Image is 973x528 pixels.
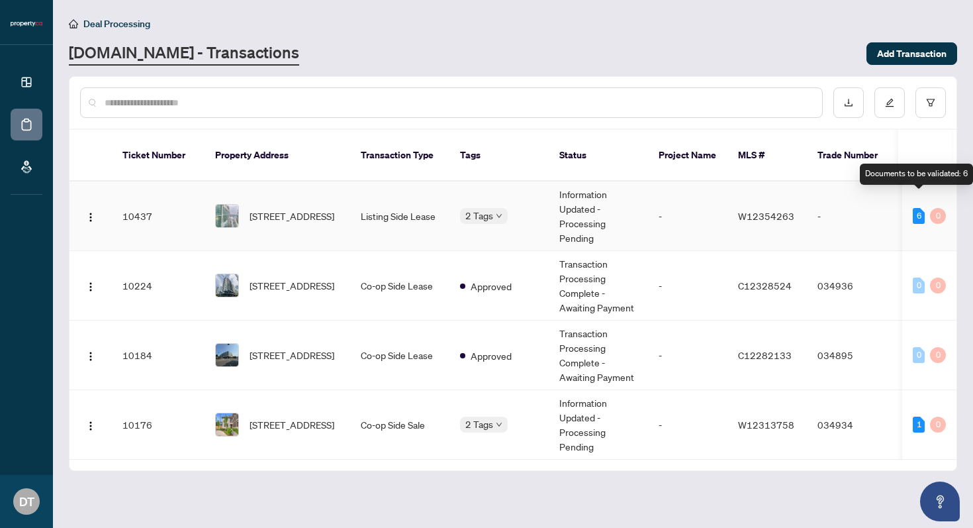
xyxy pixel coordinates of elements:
[833,87,864,118] button: download
[874,87,905,118] button: edit
[930,417,946,433] div: 0
[913,417,925,433] div: 1
[860,164,973,185] div: Documents to be validated: 6
[216,413,238,436] img: thumbnail-img
[250,209,334,223] span: [STREET_ADDRESS]
[648,390,727,460] td: -
[11,20,42,28] img: logo
[112,130,205,182] th: Ticket Number
[738,349,792,361] span: C12282133
[205,130,350,182] th: Property Address
[350,390,449,460] td: Co-op Side Sale
[885,98,894,107] span: edit
[920,482,960,521] button: Open asap
[85,212,96,223] img: Logo
[250,348,334,362] span: [STREET_ADDRESS]
[85,282,96,292] img: Logo
[648,182,727,251] td: -
[112,321,205,390] td: 10184
[738,210,794,222] span: W12354263
[930,347,946,363] div: 0
[69,19,78,28] span: home
[549,321,648,390] td: Transaction Processing Complete - Awaiting Payment
[807,390,900,460] td: 034934
[496,421,502,428] span: down
[877,43,947,64] span: Add Transaction
[915,87,946,118] button: filter
[496,213,502,219] span: down
[549,251,648,321] td: Transaction Processing Complete - Awaiting Payment
[648,321,727,390] td: -
[930,278,946,293] div: 0
[350,321,449,390] td: Co-op Side Lease
[738,419,794,431] span: W12313758
[216,274,238,297] img: thumbnail-img
[83,18,150,30] span: Deal Processing
[807,182,900,251] td: -
[913,208,925,224] div: 6
[807,130,900,182] th: Trade Number
[85,421,96,431] img: Logo
[350,182,449,251] td: Listing Side Lease
[807,251,900,321] td: 034936
[844,98,853,107] span: download
[913,278,925,293] div: 0
[549,130,648,182] th: Status
[926,98,935,107] span: filter
[112,390,205,460] td: 10176
[449,130,549,182] th: Tags
[80,414,101,435] button: Logo
[549,390,648,460] td: Information Updated - Processing Pending
[930,208,946,224] div: 0
[19,492,34,511] span: DT
[465,208,493,223] span: 2 Tags
[85,351,96,362] img: Logo
[471,279,512,293] span: Approved
[350,130,449,182] th: Transaction Type
[727,130,807,182] th: MLS #
[549,182,648,251] td: Information Updated - Processing Pending
[465,417,493,432] span: 2 Tags
[216,205,238,227] img: thumbnail-img
[471,348,512,363] span: Approved
[648,130,727,182] th: Project Name
[738,280,792,291] span: C12328524
[216,344,238,366] img: thumbnail-img
[250,278,334,293] span: [STREET_ADDRESS]
[80,344,101,366] button: Logo
[648,251,727,321] td: -
[112,182,205,251] td: 10437
[250,417,334,432] span: [STREET_ADDRESS]
[69,42,299,66] a: [DOMAIN_NAME] - Transactions
[807,321,900,390] td: 034895
[80,205,101,227] button: Logo
[913,347,925,363] div: 0
[350,251,449,321] td: Co-op Side Lease
[866,42,957,65] button: Add Transaction
[80,275,101,296] button: Logo
[112,251,205,321] td: 10224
